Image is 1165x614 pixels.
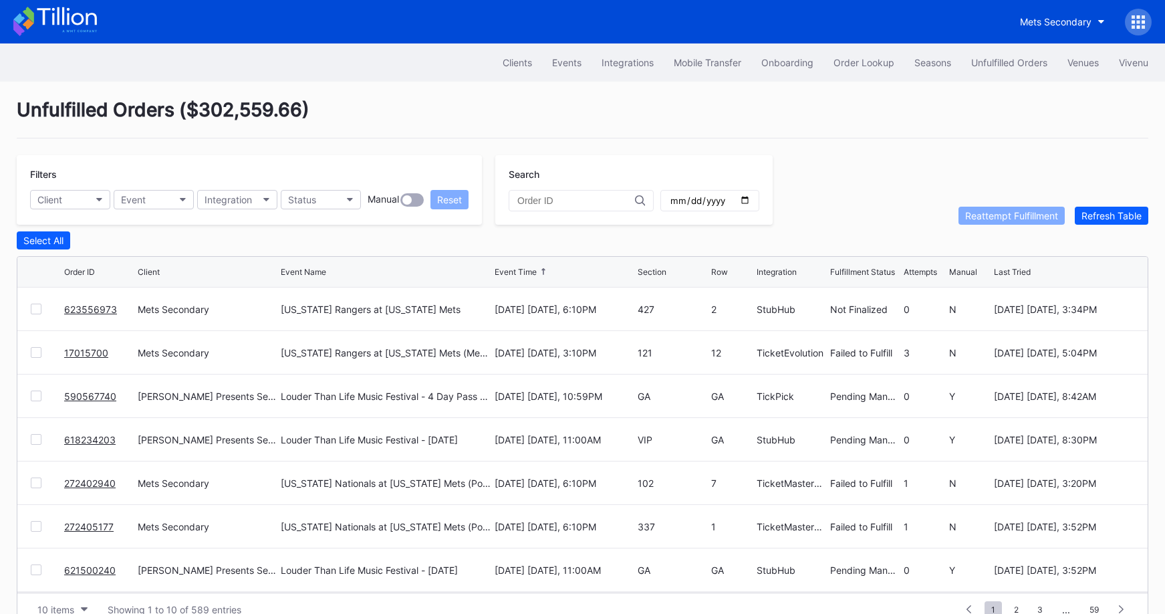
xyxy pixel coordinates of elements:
div: TicketMasterResale [757,478,827,489]
button: Venues [1057,50,1109,75]
div: TicketEvolution [757,347,827,359]
div: 2 [711,304,753,315]
button: Clients [493,50,542,75]
div: TicketMasterResale [757,521,827,532]
div: [DATE] [DATE], 8:30PM [994,434,1134,445]
div: StubHub [757,434,827,445]
div: Integrations [602,57,654,68]
button: Events [542,50,592,75]
div: 0 [904,434,946,445]
div: 1 [904,478,946,489]
div: [DATE] [DATE], 3:52PM [994,565,1134,576]
div: GA [711,391,753,402]
div: Unfulfilled Orders [971,57,1047,68]
div: Event Name [281,267,326,277]
a: Order Lookup [823,50,904,75]
div: VIP [638,434,708,445]
div: 0 [904,391,946,402]
div: Order ID [64,267,95,277]
div: 0 [904,565,946,576]
div: [DATE] [DATE], 6:10PM [495,478,635,489]
a: 17015700 [64,347,108,359]
div: Seasons [914,57,951,68]
div: Not Finalized [830,304,900,315]
a: 621500240 [64,565,116,576]
div: Louder Than Life Music Festival - [DATE] [281,565,458,576]
div: Search [509,169,759,180]
button: Vivenu [1109,50,1158,75]
a: 272405177 [64,521,114,532]
div: Pending Manual [830,391,900,402]
button: Select All [17,231,70,249]
div: [DATE] [DATE], 3:52PM [994,521,1134,532]
div: [DATE] [DATE], 6:10PM [495,304,635,315]
div: Failed to Fulfill [830,521,900,532]
div: Clients [503,57,532,68]
div: Client [37,194,62,205]
div: [PERSON_NAME] Presents Secondary [138,434,278,445]
div: [PERSON_NAME] Presents Secondary [138,565,278,576]
button: Reattempt Fulfillment [958,207,1065,225]
div: Louder Than Life Music Festival - [DATE] [281,434,458,445]
div: [US_STATE] Rangers at [US_STATE] Mets (Mets Alumni Classic/Mrs. Met Taxicab [GEOGRAPHIC_DATA] Giv... [281,347,491,359]
div: Pending Manual [830,565,900,576]
a: Onboarding [751,50,823,75]
div: Mets Secondary [138,304,278,315]
div: Pending Manual [830,434,900,445]
button: Status [281,190,361,209]
div: [DATE] [DATE], 11:00AM [495,434,635,445]
div: StubHub [757,565,827,576]
div: Reattempt Fulfillment [965,210,1058,221]
button: Reset [430,190,469,209]
div: [DATE] [DATE], 10:59PM [495,391,635,402]
button: Client [30,190,110,209]
div: Failed to Fulfill [830,347,900,359]
div: Vivenu [1119,57,1148,68]
div: Mobile Transfer [674,57,741,68]
div: GA [711,434,753,445]
button: Integrations [592,50,664,75]
a: 618234203 [64,434,116,445]
div: Y [949,565,991,576]
div: 1 [904,521,946,532]
div: 1 [711,521,753,532]
div: 337 [638,521,708,532]
div: Refresh Table [1081,210,1142,221]
div: Unfulfilled Orders ( $302,559.66 ) [17,98,1148,138]
div: Manual [368,193,399,207]
div: 102 [638,478,708,489]
button: Seasons [904,50,961,75]
div: [PERSON_NAME] Presents Secondary [138,391,278,402]
div: GA [638,565,708,576]
div: Integration [205,194,252,205]
input: Order ID [517,195,635,206]
div: [DATE] [DATE], 5:04PM [994,347,1134,359]
div: Section [638,267,666,277]
div: 427 [638,304,708,315]
div: TickPick [757,391,827,402]
div: [US_STATE] Nationals at [US_STATE] Mets (Pop-Up Home Run Apple Giveaway) [281,521,491,532]
a: Mobile Transfer [664,50,751,75]
div: Event [121,194,146,205]
div: Last Tried [994,267,1031,277]
div: Mets Secondary [138,478,278,489]
div: 0 [904,304,946,315]
div: Onboarding [761,57,813,68]
div: Venues [1067,57,1099,68]
button: Unfulfilled Orders [961,50,1057,75]
div: 3 [904,347,946,359]
div: Fulfillment Status [830,267,895,277]
a: 272402940 [64,478,116,489]
button: Integration [197,190,277,209]
div: [DATE] [DATE], 11:00AM [495,565,635,576]
div: Failed to Fulfill [830,478,900,489]
div: 7 [711,478,753,489]
div: 121 [638,347,708,359]
div: Y [949,391,991,402]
